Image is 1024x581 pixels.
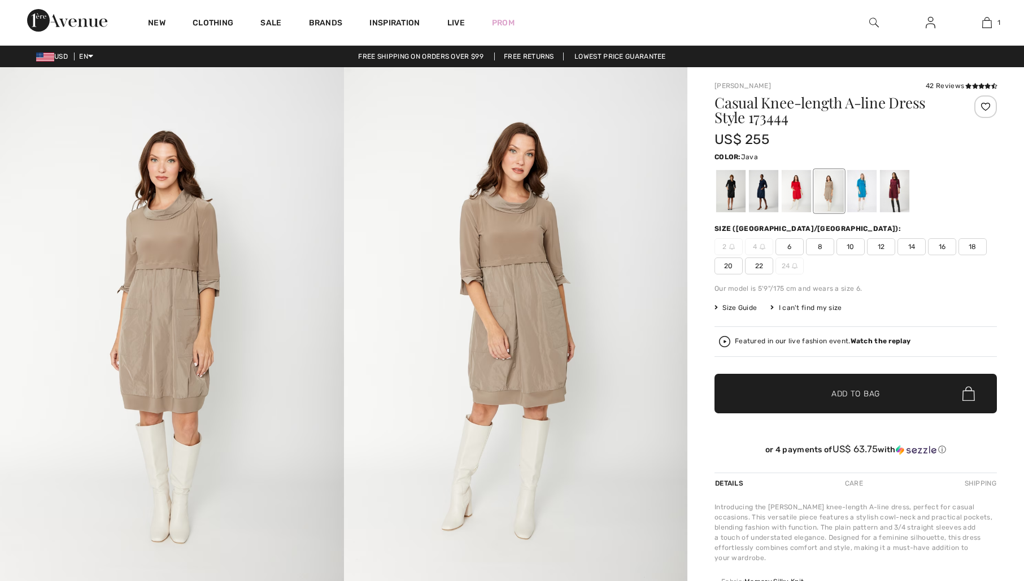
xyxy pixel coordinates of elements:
[714,303,757,313] span: Size Guide
[836,238,865,255] span: 10
[835,473,873,493] div: Care
[714,95,950,125] h1: Casual Knee-length A-line Dress Style 173444
[926,81,997,91] div: 42 Reviews
[962,473,997,493] div: Shipping
[997,18,1000,28] span: 1
[714,283,997,294] div: Our model is 5'9"/175 cm and wears a size 6.
[492,17,515,29] a: Prom
[749,170,778,212] div: Midnight Blue 40
[36,53,72,60] span: USD
[193,18,233,30] a: Clothing
[982,16,992,29] img: My Bag
[847,170,877,212] div: Pacific blue
[716,170,746,212] div: Black
[867,238,895,255] span: 12
[714,132,769,147] span: US$ 255
[869,16,879,29] img: search the website
[896,445,936,455] img: Sezzle
[851,337,911,345] strong: Watch the replay
[833,443,878,455] span: US$ 63.75
[831,388,880,400] span: Add to Bag
[958,238,987,255] span: 18
[775,257,804,274] span: 24
[714,224,903,234] div: Size ([GEOGRAPHIC_DATA]/[GEOGRAPHIC_DATA]):
[745,257,773,274] span: 22
[814,170,844,212] div: Java
[959,16,1014,29] a: 1
[714,257,743,274] span: 20
[714,238,743,255] span: 2
[714,444,997,459] div: or 4 payments ofUS$ 63.75withSezzle Click to learn more about Sezzle
[565,53,675,60] a: Lowest Price Guarantee
[741,153,758,161] span: Java
[260,18,281,30] a: Sale
[880,170,909,212] div: Merlot
[729,244,735,250] img: ring-m.svg
[36,53,54,62] img: US Dollar
[951,496,1013,525] iframe: Opens a widget where you can find more information
[962,386,975,401] img: Bag.svg
[714,374,997,413] button: Add to Bag
[928,238,956,255] span: 16
[719,336,730,347] img: Watch the replay
[447,17,465,29] a: Live
[27,9,107,32] img: 1ère Avenue
[714,82,771,90] a: [PERSON_NAME]
[148,18,165,30] a: New
[714,502,997,563] div: Introducing the [PERSON_NAME] knee-length A-line dress, perfect for casual occasions. This versat...
[792,263,798,269] img: ring-m.svg
[369,18,420,30] span: Inspiration
[714,153,741,161] span: Color:
[897,238,926,255] span: 14
[760,244,765,250] img: ring-m.svg
[926,16,935,29] img: My Info
[745,238,773,255] span: 4
[917,16,944,30] a: Sign In
[735,338,910,345] div: Featured in our live fashion event.
[714,444,997,455] div: or 4 payments of with
[782,170,811,212] div: Lipstick Red 173
[714,473,746,493] div: Details
[309,18,343,30] a: Brands
[775,238,804,255] span: 6
[806,238,834,255] span: 8
[349,53,493,60] a: Free shipping on orders over $99
[494,53,564,60] a: Free Returns
[79,53,93,60] span: EN
[770,303,842,313] div: I can't find my size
